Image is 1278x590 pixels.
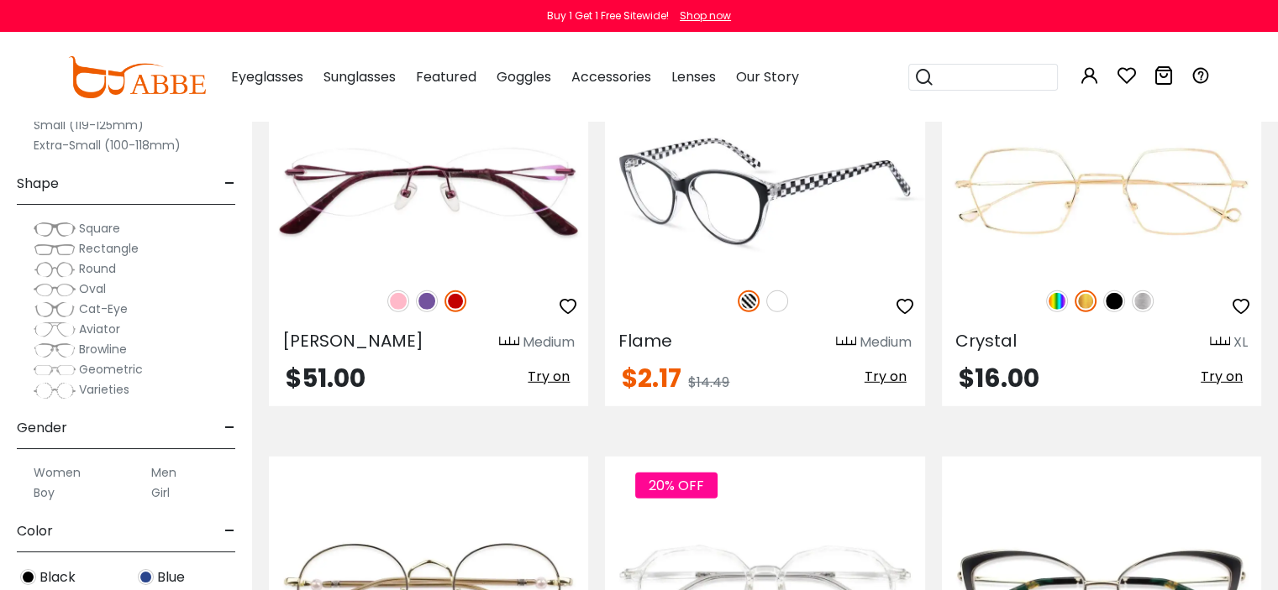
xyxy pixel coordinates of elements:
[224,164,235,204] span: -
[79,240,139,257] span: Rectangle
[79,260,116,277] span: Round
[34,135,181,155] label: Extra-Small (100-118mm)
[224,408,235,448] span: -
[955,329,1017,352] span: Crystal
[547,8,669,23] div: Buy 1 Get 1 Free Sitewide!
[34,342,76,358] img: Browline.png
[79,280,106,297] span: Oval
[942,112,1261,271] img: Gold Crystal - Metal ,Adjust Nose Pads
[444,290,466,312] img: Red
[34,115,144,135] label: Small (119-125mm)
[17,511,53,551] span: Color
[68,56,206,98] img: abbeglasses.com
[416,67,476,86] span: Featured
[836,336,856,348] img: size ruler
[497,67,551,86] span: Goggles
[34,261,76,278] img: Round.png
[34,301,76,318] img: Cat-Eye.png
[269,112,588,271] img: Red Emma - Titanium ,Adjust Nose Pads
[20,569,36,585] img: Black
[151,483,170,503] label: Girl
[282,329,423,352] span: [PERSON_NAME]
[151,462,176,483] label: Men
[1075,290,1097,312] img: Gold
[860,332,912,352] div: Medium
[34,321,76,338] img: Aviator.png
[34,241,76,258] img: Rectangle.png
[34,462,81,483] label: Women
[680,8,731,23] div: Shop now
[571,67,651,86] span: Accessories
[671,8,731,23] a: Shop now
[34,221,76,238] img: Square.png
[738,290,760,312] img: Pattern
[860,366,912,388] button: Try on
[231,67,303,86] span: Eyeglasses
[34,281,76,298] img: Oval.png
[34,483,55,503] label: Boy
[605,112,924,271] img: Pattern Flame - Plastic ,Universal Bridge Fit
[416,290,438,312] img: Purple
[79,321,120,337] span: Aviator
[1201,367,1243,386] span: Try on
[523,332,575,352] div: Medium
[1210,336,1230,348] img: size ruler
[79,220,120,237] span: Square
[17,164,59,204] span: Shape
[224,511,235,551] span: -
[286,360,366,396] span: $51.00
[387,290,409,312] img: Pink
[523,366,575,388] button: Try on
[688,373,729,392] span: $14.49
[323,67,396,86] span: Sunglasses
[79,300,128,317] span: Cat-Eye
[79,361,143,378] span: Geometric
[34,382,76,399] img: Varieties.png
[1132,290,1154,312] img: Silver
[1046,290,1068,312] img: Multicolor
[17,408,67,448] span: Gender
[157,567,185,587] span: Blue
[671,67,716,86] span: Lenses
[34,362,76,379] img: Geometric.png
[736,67,799,86] span: Our Story
[1196,366,1248,388] button: Try on
[79,381,129,398] span: Varieties
[528,367,570,386] span: Try on
[1103,290,1125,312] img: Black
[865,367,907,386] span: Try on
[138,569,154,585] img: Blue
[1233,332,1248,352] div: XL
[499,336,519,348] img: size ruler
[79,341,127,358] span: Browline
[766,290,788,312] img: White
[959,360,1039,396] span: $16.00
[618,329,672,352] span: Flame
[39,567,76,587] span: Black
[635,473,718,499] span: 20% OFF
[622,360,681,396] span: $2.17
